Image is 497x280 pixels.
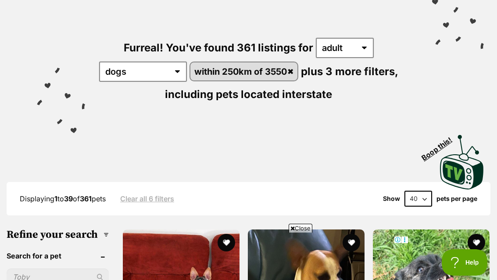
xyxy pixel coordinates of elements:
iframe: Advertisement [89,236,408,276]
span: Show [383,195,400,202]
span: Close [289,224,312,233]
iframe: Help Scout Beacon - Open [442,249,488,276]
button: favourite [468,234,485,251]
a: within 250km of 3550 [190,62,298,80]
header: Search for a pet [7,252,109,260]
span: Furreal! You've found 361 listings for [124,41,313,54]
span: Boop this! [420,130,461,162]
strong: 361 [80,194,92,203]
img: PetRescue TV logo [440,135,484,189]
a: Boop this! [440,127,484,191]
h3: Refine your search [7,229,109,241]
span: Displaying to of pets [20,194,106,203]
strong: 1 [54,194,57,203]
span: plus 3 more filters, [301,65,398,78]
strong: 39 [64,194,73,203]
span: including pets located interstate [165,88,332,101]
label: pets per page [436,195,477,202]
a: Clear all 6 filters [120,195,174,203]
